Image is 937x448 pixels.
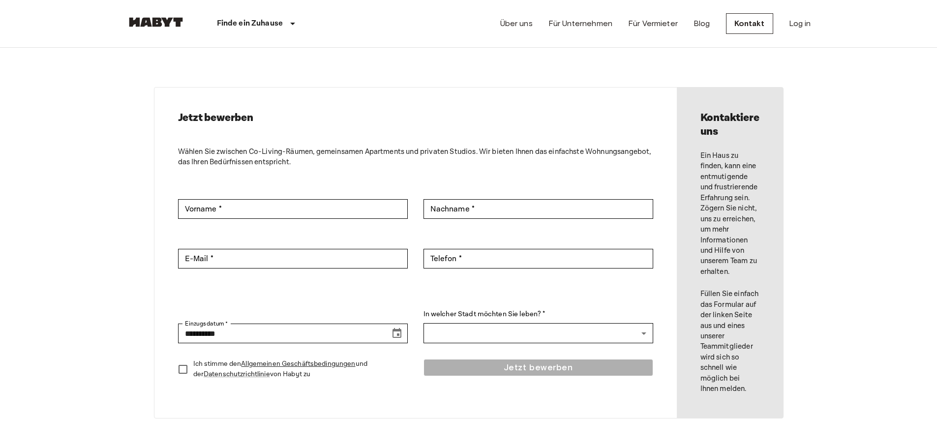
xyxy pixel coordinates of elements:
p: Ein Haus zu finden, kann eine entmutigende und frustrierende Erfahrung sein. Zögern Sie nicht, un... [700,150,759,277]
label: In welcher Stadt möchten Sie leben? * [423,309,653,320]
img: Habyt [126,17,185,27]
p: Füllen Sie einfach das Formular auf der linken Seite aus und eines unserer Teammitglieder wird si... [700,289,759,394]
a: Datenschutzrichtlinie [204,370,270,379]
label: Einzugsdatum [185,319,228,328]
button: Choose date, selected date is Sep 19, 2025 [387,324,407,343]
p: Ich stimme den und der von Habyt zu [193,359,400,380]
h2: Jetzt bewerben [178,111,653,125]
a: Für Vermieter [628,18,678,30]
a: Log in [789,18,811,30]
p: Finde ein Zuhause [217,18,283,30]
h2: Kontaktiere uns [700,111,759,139]
a: Für Unternehmen [548,18,612,30]
a: Über uns [500,18,533,30]
p: Wählen Sie zwischen Co-Living-Räumen, gemeinsamen Apartments und privaten Studios. Wir bieten Ihn... [178,147,653,168]
a: Blog [694,18,710,30]
a: Allgemeinen Geschäftsbedingungen [241,359,355,368]
a: Kontakt [726,13,773,34]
